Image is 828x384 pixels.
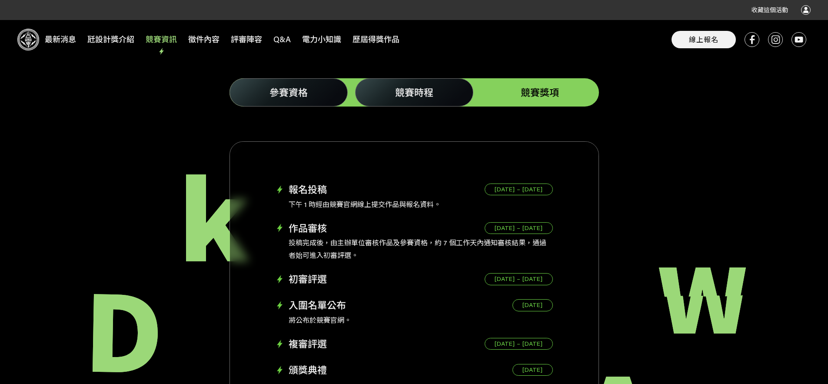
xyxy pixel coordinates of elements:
span: [DATE] [495,274,515,284]
span: 線上報名 [689,35,718,44]
span: 參賽資格 [269,86,308,99]
span: 報名投稿 [276,181,414,198]
span: 入圍名單公布 [276,297,414,314]
p: 下午 1 時經由競賽官網線上提交作品與報名資料。 [276,198,553,211]
a: 瓩設計獎介紹 [82,20,140,58]
span: [DATE] [495,223,515,234]
span: 電力小知識 [297,32,346,47]
span: 最新消息 [40,32,81,47]
a: 最新消息 [39,20,82,58]
button: 線上報名 [672,31,736,48]
a: 電力小知識 [296,20,347,58]
span: 作品審核 [276,220,414,237]
span: [DATE] [522,338,542,349]
span: [DATE] [522,274,542,284]
span: [DATE] [522,184,542,195]
span: [DATE] [522,300,542,311]
span: 將公布於競賽官網。 [289,315,351,324]
span: – [517,184,520,195]
span: 初審評選 [276,270,414,288]
span: – [517,338,520,349]
span: 歷屆得獎作品 [348,32,404,47]
span: 複審評選 [276,335,414,353]
span: 收藏這個活動 [752,7,788,13]
span: 頒獎典禮 [276,361,414,379]
a: Q&A [268,20,296,58]
span: [DATE] [522,364,542,375]
span: – [517,274,520,284]
span: 競賽資訊 [141,32,182,47]
span: 評審陣容 [226,32,267,47]
a: 徵件內容 [183,20,225,58]
span: – [517,223,520,234]
span: 競賽時程 [395,86,433,99]
span: [DATE] [495,184,515,195]
img: Logo [17,29,39,50]
a: 歷屆得獎作品 [347,20,405,58]
span: Q&A [269,32,296,47]
a: 評審陣容 [225,20,268,58]
span: [DATE] [495,338,515,349]
span: [DATE] [522,223,542,234]
span: 瓩設計獎介紹 [83,32,139,47]
p: 投稿完成後，由主辦單位審核作品及參賽資格，約 7 個工作天內通知審核結果，通過者始可進入初審評選。 [276,237,553,262]
a: 競賽資訊 [140,20,183,58]
span: 競賽獎項 [521,86,559,99]
span: 徵件內容 [183,32,224,47]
